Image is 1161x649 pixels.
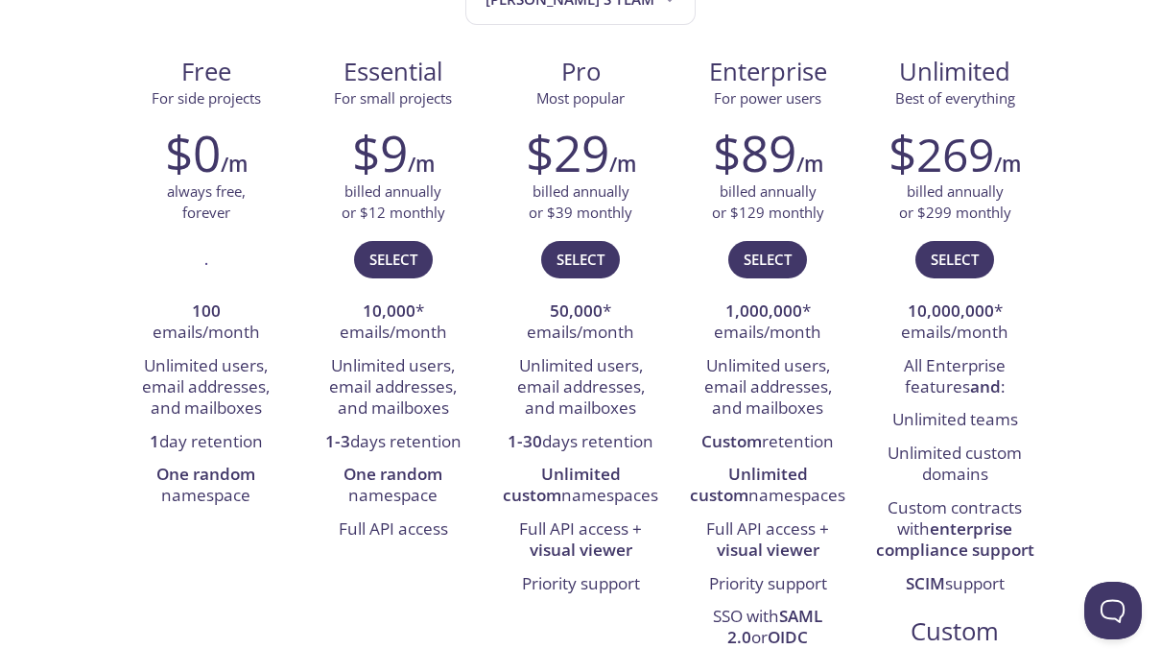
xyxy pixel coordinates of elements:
[152,88,261,108] span: For side projects
[127,459,285,514] li: namespace
[352,124,408,181] h2: $9
[344,463,442,485] strong: One random
[127,296,285,350] li: emails/month
[908,300,994,322] strong: 10,000,000
[501,296,659,350] li: * emails/month
[701,430,762,452] strong: Custom
[314,426,472,459] li: days retention
[714,88,821,108] span: For power users
[876,350,1034,405] li: All Enterprise features :
[529,181,632,223] p: billed annually or $39 monthly
[128,56,284,88] span: Free
[689,514,847,568] li: Full API access +
[895,88,1015,108] span: Best of everything
[541,241,620,277] button: Select
[221,148,248,180] h6: /m
[165,124,221,181] h2: $0
[526,124,609,181] h2: $29
[501,514,659,568] li: Full API access +
[876,404,1034,437] li: Unlimited teams
[899,181,1011,223] p: billed annually or $299 monthly
[192,300,221,322] strong: 100
[314,459,472,514] li: namespace
[156,463,255,485] strong: One random
[889,124,994,181] h2: $
[314,514,472,546] li: Full API access
[508,430,542,452] strong: 1-30
[690,56,846,88] span: Enterprise
[877,615,1033,648] span: Custom
[689,459,847,514] li: namespaces
[550,300,603,322] strong: 50,000
[369,247,417,272] span: Select
[342,181,445,223] p: billed annually or $12 monthly
[501,568,659,601] li: Priority support
[325,430,350,452] strong: 1-3
[609,148,636,180] h6: /m
[728,241,807,277] button: Select
[690,463,808,506] strong: Unlimited custom
[725,300,802,322] strong: 1,000,000
[876,517,1034,561] strong: enterprise compliance support
[931,247,979,272] span: Select
[501,459,659,514] li: namespaces
[502,56,658,88] span: Pro
[334,88,452,108] span: For small projects
[167,181,246,223] p: always free, forever
[503,463,621,506] strong: Unlimited custom
[127,350,285,426] li: Unlimited users, email addresses, and mailboxes
[796,148,823,180] h6: /m
[501,350,659,426] li: Unlimited users, email addresses, and mailboxes
[127,426,285,459] li: day retention
[717,539,819,561] strong: visual viewer
[536,88,625,108] span: Most popular
[916,123,994,185] span: 269
[363,300,415,322] strong: 10,000
[354,241,433,277] button: Select
[689,350,847,426] li: Unlimited users, email addresses, and mailboxes
[915,241,994,277] button: Select
[876,438,1034,493] li: Unlimited custom domains
[408,148,435,180] h6: /m
[713,124,796,181] h2: $89
[970,375,1001,397] strong: and
[530,539,632,561] strong: visual viewer
[876,568,1034,601] li: support
[689,296,847,350] li: * emails/month
[314,296,472,350] li: * emails/month
[315,56,471,88] span: Essential
[557,247,604,272] span: Select
[501,426,659,459] li: days retention
[150,430,159,452] strong: 1
[744,247,792,272] span: Select
[876,296,1034,350] li: * emails/month
[689,426,847,459] li: retention
[314,350,472,426] li: Unlimited users, email addresses, and mailboxes
[906,572,945,594] strong: SCIM
[899,55,1010,88] span: Unlimited
[768,626,808,648] strong: OIDC
[689,568,847,601] li: Priority support
[876,493,1034,568] li: Custom contracts with
[994,148,1021,180] h6: /m
[1084,582,1142,639] iframe: Help Scout Beacon - Open
[712,181,824,223] p: billed annually or $129 monthly
[727,605,822,648] strong: SAML 2.0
